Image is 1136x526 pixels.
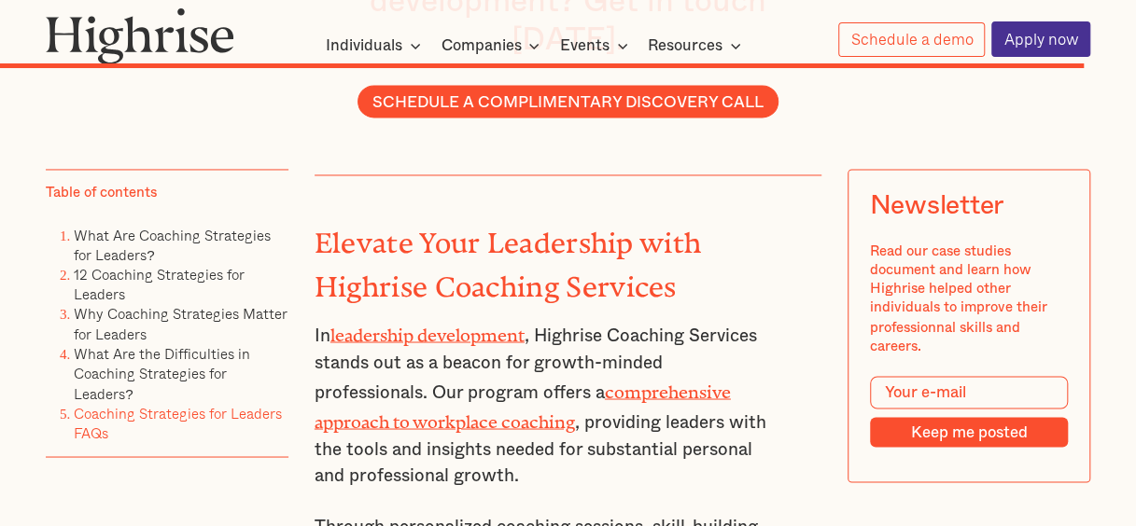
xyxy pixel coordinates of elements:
[648,35,722,57] div: Resources
[46,7,234,64] img: Highrise logo
[870,377,1069,447] form: Modal Form
[326,35,402,57] div: Individuals
[870,377,1069,408] input: Your e-mail
[330,325,525,336] a: leadership development
[560,35,610,57] div: Events
[358,85,778,118] a: SCHEDULE A COMPLIMENTARY DISCOVERY CALL
[315,319,771,489] p: In , Highrise Coaching Services stands out as a beacon for growth-minded professionals. Our progr...
[870,243,1069,356] div: Read our case studies document and learn how Highrise helped other individuals to improve their p...
[648,35,747,57] div: Resources
[560,35,634,57] div: Events
[74,342,250,404] a: What Are the Difficulties in Coaching Strategies for Leaders?
[315,227,701,289] strong: Elevate Your Leadership with Highrise Coaching Services
[870,418,1069,448] input: Keep me posted
[991,21,1090,56] a: Apply now
[441,35,545,57] div: Companies
[870,191,1003,222] div: Newsletter
[74,264,245,306] a: 12 Coaching Strategies for Leaders
[838,22,985,57] a: Schedule a demo
[326,35,427,57] div: Individuals
[74,224,271,266] a: What Are Coaching Strategies for Leaders?
[74,401,282,443] a: Coaching Strategies for Leaders FAQs
[441,35,521,57] div: Companies
[74,303,288,345] a: Why Coaching Strategies Matter for Leaders
[46,185,157,203] div: Table of contents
